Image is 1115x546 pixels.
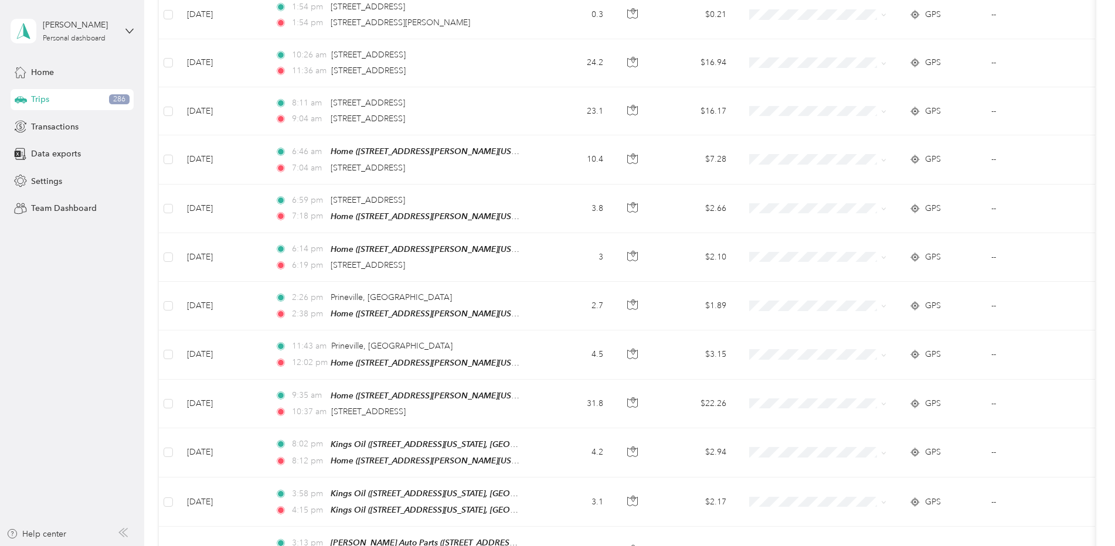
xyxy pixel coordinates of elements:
[178,135,266,184] td: [DATE]
[43,19,116,31] div: [PERSON_NAME]
[331,391,674,401] span: Home ([STREET_ADDRESS][PERSON_NAME][US_STATE], [GEOGRAPHIC_DATA], [US_STATE])
[31,121,79,133] span: Transactions
[982,428,1089,477] td: --
[178,233,266,282] td: [DATE]
[292,405,327,418] span: 10:37 am
[331,341,453,351] span: Prineville, [GEOGRAPHIC_DATA]
[292,259,325,272] span: 6:19 pm
[654,87,736,135] td: $16.17
[331,146,674,156] span: Home ([STREET_ADDRESS][PERSON_NAME][US_STATE], [GEOGRAPHIC_DATA], [US_STATE])
[292,145,325,158] span: 6:46 am
[31,66,54,79] span: Home
[331,18,470,28] span: [STREET_ADDRESS][PERSON_NAME]
[331,505,620,515] span: Kings Oil ([STREET_ADDRESS][US_STATE], [GEOGRAPHIC_DATA], [US_STATE])
[331,163,405,173] span: [STREET_ADDRESS]
[331,211,674,221] span: Home ([STREET_ADDRESS][PERSON_NAME][US_STATE], [GEOGRAPHIC_DATA], [US_STATE])
[31,148,81,160] span: Data exports
[331,195,405,205] span: [STREET_ADDRESS]
[331,309,674,319] span: Home ([STREET_ADDRESS][PERSON_NAME][US_STATE], [GEOGRAPHIC_DATA], [US_STATE])
[654,135,736,184] td: $7.28
[1049,480,1115,546] iframe: Everlance-gr Chat Button Frame
[654,330,736,379] td: $3.15
[654,39,736,87] td: $16.94
[535,135,613,184] td: 10.4
[178,282,266,330] td: [DATE]
[292,1,325,13] span: 1:54 pm
[31,93,49,105] span: Trips
[178,185,266,233] td: [DATE]
[535,428,613,477] td: 4.2
[331,114,405,124] span: [STREET_ADDRESS]
[925,397,941,410] span: GPS
[982,380,1089,428] td: --
[292,194,325,207] span: 6:59 pm
[925,8,941,21] span: GPS
[31,202,97,214] span: Team Dashboard
[292,340,327,353] span: 11:43 am
[535,39,613,87] td: 24.2
[331,489,620,499] span: Kings Oil ([STREET_ADDRESS][US_STATE], [GEOGRAPHIC_DATA], [US_STATE])
[331,292,452,302] span: Prineville, [GEOGRAPHIC_DATA]
[654,477,736,527] td: $2.17
[178,330,266,379] td: [DATE]
[331,98,405,108] span: [STREET_ADDRESS]
[292,112,325,125] span: 9:04 am
[535,330,613,379] td: 4.5
[925,299,941,312] span: GPS
[109,94,130,105] span: 286
[331,407,406,417] span: [STREET_ADDRESS]
[331,66,406,76] span: [STREET_ADDRESS]
[178,380,266,428] td: [DATE]
[925,446,941,459] span: GPS
[331,2,405,12] span: [STREET_ADDRESS]
[178,428,266,477] td: [DATE]
[292,438,325,451] span: 8:02 pm
[654,185,736,233] td: $2.66
[982,39,1089,87] td: --
[292,504,325,517] span: 4:15 pm
[331,439,620,449] span: Kings Oil ([STREET_ADDRESS][US_STATE], [GEOGRAPHIC_DATA], [US_STATE])
[925,496,941,509] span: GPS
[654,380,736,428] td: $22.26
[535,185,613,233] td: 3.8
[925,348,941,361] span: GPS
[982,330,1089,379] td: --
[925,251,941,264] span: GPS
[178,39,266,87] td: [DATE]
[292,49,327,62] span: 10:26 am
[982,87,1089,135] td: --
[292,210,325,223] span: 7:18 pm
[535,233,613,282] td: 3
[331,244,674,254] span: Home ([STREET_ADDRESS][PERSON_NAME][US_STATE], [GEOGRAPHIC_DATA], [US_STATE])
[982,477,1089,527] td: --
[43,35,106,42] div: Personal dashboard
[292,64,327,77] span: 11:36 am
[654,233,736,282] td: $2.10
[982,135,1089,184] td: --
[6,528,66,540] button: Help center
[331,358,674,368] span: Home ([STREET_ADDRESS][PERSON_NAME][US_STATE], [GEOGRAPHIC_DATA], [US_STATE])
[982,185,1089,233] td: --
[535,477,613,527] td: 3.1
[292,162,325,175] span: 7:04 am
[535,87,613,135] td: 23.1
[925,202,941,215] span: GPS
[535,282,613,330] td: 2.7
[331,50,406,60] span: [STREET_ADDRESS]
[535,380,613,428] td: 31.8
[292,455,325,467] span: 8:12 pm
[654,428,736,477] td: $2.94
[292,16,325,29] span: 1:54 pm
[654,282,736,330] td: $1.89
[292,487,325,500] span: 3:58 pm
[331,456,674,466] span: Home ([STREET_ADDRESS][PERSON_NAME][US_STATE], [GEOGRAPHIC_DATA], [US_STATE])
[331,260,405,270] span: [STREET_ADDRESS]
[292,389,325,402] span: 9:35 am
[925,56,941,69] span: GPS
[982,233,1089,282] td: --
[292,356,325,369] span: 12:02 pm
[925,153,941,166] span: GPS
[178,477,266,527] td: [DATE]
[982,282,1089,330] td: --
